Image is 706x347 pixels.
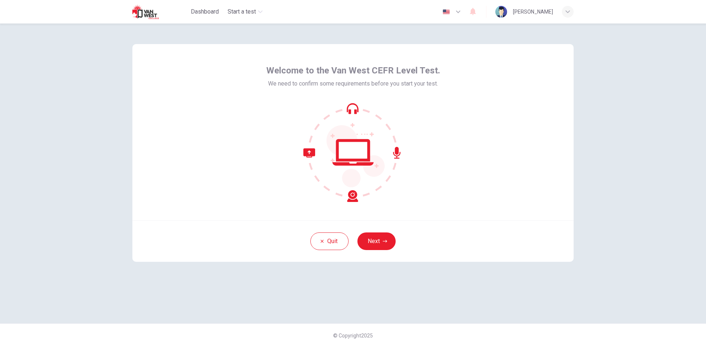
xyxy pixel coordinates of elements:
[442,9,451,15] img: en
[225,5,265,18] button: Start a test
[191,7,219,16] span: Dashboard
[513,7,553,16] div: [PERSON_NAME]
[357,232,396,250] button: Next
[495,6,507,18] img: Profile picture
[268,79,438,88] span: We need to confirm some requirements before you start your test.
[310,232,349,250] button: Quit
[333,333,373,339] span: © Copyright 2025
[132,4,188,19] a: Van West logo
[228,7,256,16] span: Start a test
[132,4,171,19] img: Van West logo
[266,65,440,76] span: Welcome to the Van West CEFR Level Test.
[188,5,222,18] button: Dashboard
